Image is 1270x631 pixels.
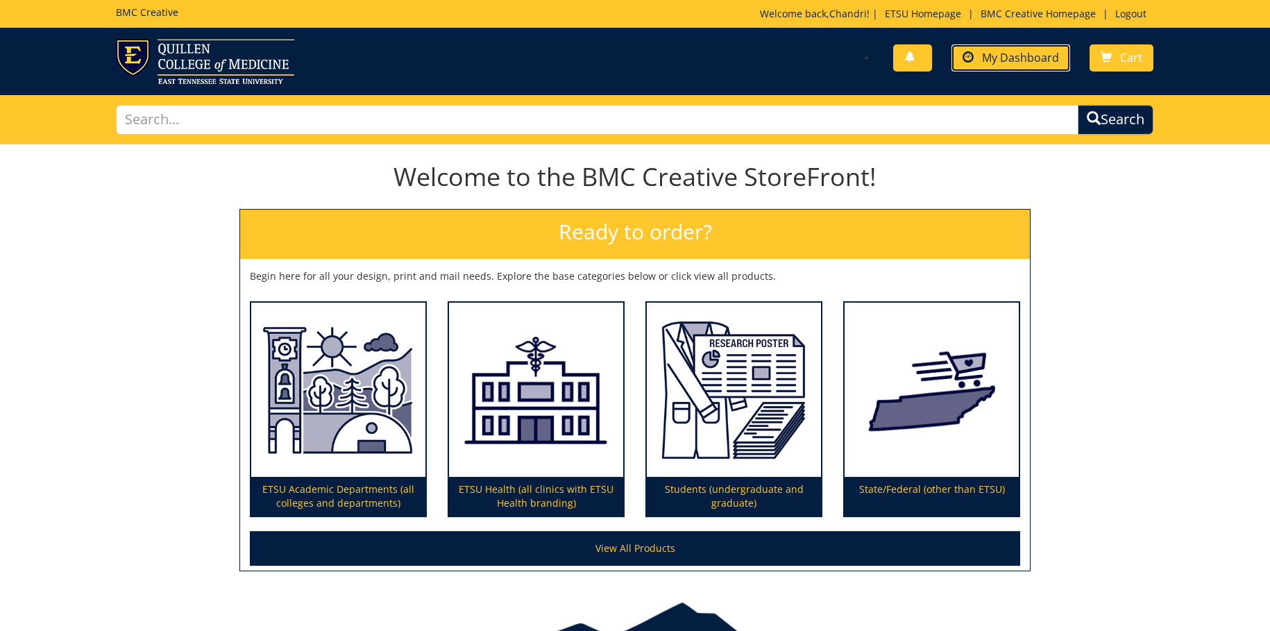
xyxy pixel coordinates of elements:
[974,7,1103,20] a: BMC Creative Homepage
[116,105,1078,135] input: Search...
[240,210,1030,259] h2: Ready to order?
[250,269,1020,283] p: Begin here for all your design, print and mail needs. Explore the base categories below or click ...
[647,303,821,478] img: Students (undergraduate and graduate)
[845,303,1019,478] img: State/Federal (other than ETSU)
[845,477,1019,516] p: State/Federal (other than ETSU)
[829,7,867,20] a: Chandri
[251,303,425,516] a: ETSU Academic Departments (all colleges and departments)
[647,303,821,516] a: Students (undergraduate and graduate)
[951,44,1070,71] a: My Dashboard
[845,303,1019,516] a: State/Federal (other than ETSU)
[647,477,821,516] p: Students (undergraduate and graduate)
[878,7,968,20] a: ETSU Homepage
[251,303,425,478] img: ETSU Academic Departments (all colleges and departments)
[449,303,623,516] a: ETSU Health (all clinics with ETSU Health branding)
[1078,105,1153,135] button: Search
[760,7,1153,21] p: Welcome back, ! | | |
[239,163,1031,191] h1: Welcome to the BMC Creative StoreFront!
[1120,50,1142,65] span: Cart
[449,477,623,516] p: ETSU Health (all clinics with ETSU Health branding)
[116,7,178,17] h5: BMC Creative
[251,477,425,516] p: ETSU Academic Departments (all colleges and departments)
[982,50,1059,65] span: My Dashboard
[1090,44,1153,71] a: Cart
[250,531,1020,566] a: View All Products
[1108,7,1153,20] a: Logout
[449,303,623,478] img: ETSU Health (all clinics with ETSU Health branding)
[116,39,294,84] img: ETSU logo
